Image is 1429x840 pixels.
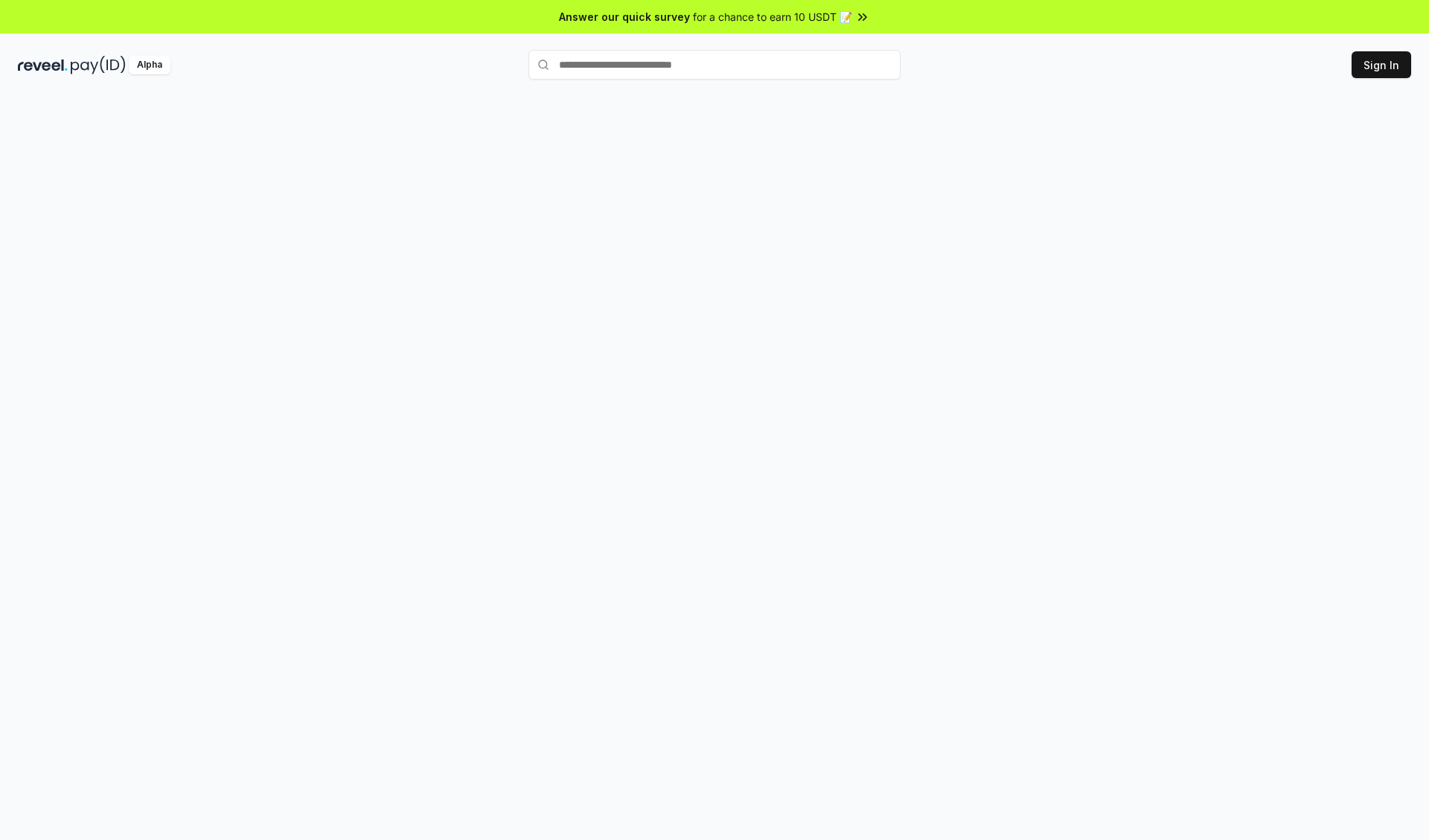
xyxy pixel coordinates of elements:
span: for a chance to earn 10 USDT 📝 [693,9,852,25]
img: reveel_dark [18,56,68,74]
div: Alpha [129,56,170,74]
span: Answer our quick survey [559,9,690,25]
img: pay_id [71,56,126,74]
button: Sign In [1352,51,1411,78]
